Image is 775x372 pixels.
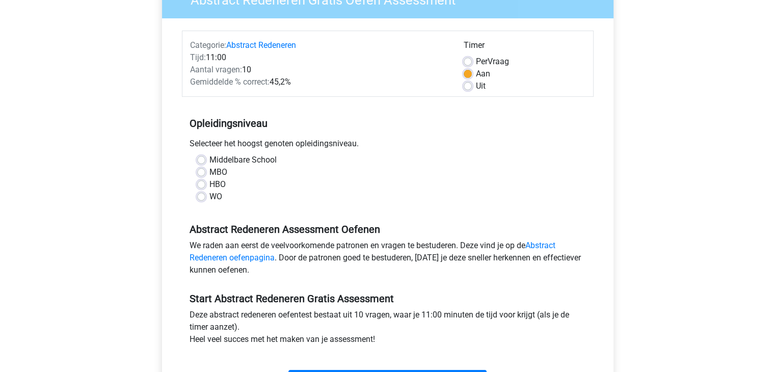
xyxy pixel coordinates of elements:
[476,68,490,80] label: Aan
[182,240,594,280] div: We raden aan eerst de veelvoorkomende patronen en vragen te bestuderen. Deze vind je op de . Door...
[190,65,242,74] span: Aantal vragen:
[182,138,594,154] div: Selecteer het hoogst genoten opleidingsniveau.
[190,293,586,305] h5: Start Abstract Redeneren Gratis Assessment
[182,51,456,64] div: 11:00
[190,77,270,87] span: Gemiddelde % correct:
[190,40,226,50] span: Categorie:
[182,76,456,88] div: 45,2%
[190,223,586,235] h5: Abstract Redeneren Assessment Oefenen
[190,113,586,134] h5: Opleidingsniveau
[209,154,277,166] label: Middelbare School
[226,40,296,50] a: Abstract Redeneren
[209,191,222,203] label: WO
[476,80,486,92] label: Uit
[476,57,488,66] span: Per
[182,64,456,76] div: 10
[476,56,509,68] label: Vraag
[464,39,585,56] div: Timer
[209,166,227,178] label: MBO
[190,52,206,62] span: Tijd:
[209,178,226,191] label: HBO
[182,309,594,350] div: Deze abstract redeneren oefentest bestaat uit 10 vragen, waar je 11:00 minuten de tijd voor krijg...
